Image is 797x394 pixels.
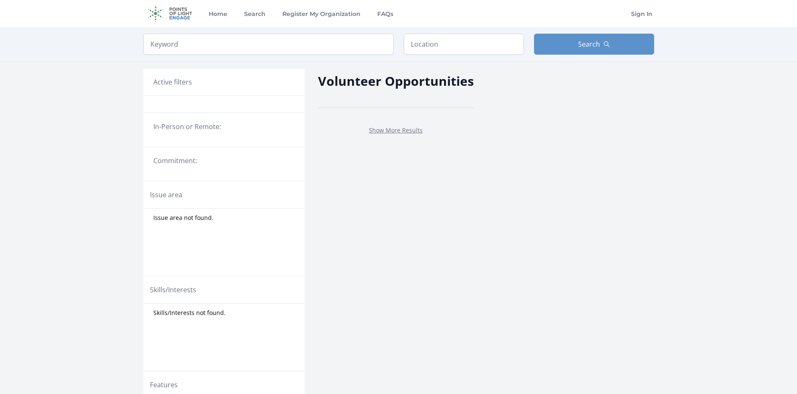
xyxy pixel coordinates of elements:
[153,156,295,166] legend: Commitment:
[153,309,226,317] span: Skills/Interests not found.
[578,39,600,49] span: Search
[153,77,192,87] h3: Active filters
[143,34,394,55] input: Keyword
[153,214,213,222] span: Issue area not found.
[534,34,654,55] button: Search
[369,126,423,134] a: Show More Results
[318,71,474,90] h2: Volunteer Opportunities
[404,34,524,55] input: Location
[150,190,182,200] legend: Issue area
[150,380,178,390] legend: Features
[153,122,295,132] legend: In-Person or Remote:
[150,285,196,295] legend: Skills/Interests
